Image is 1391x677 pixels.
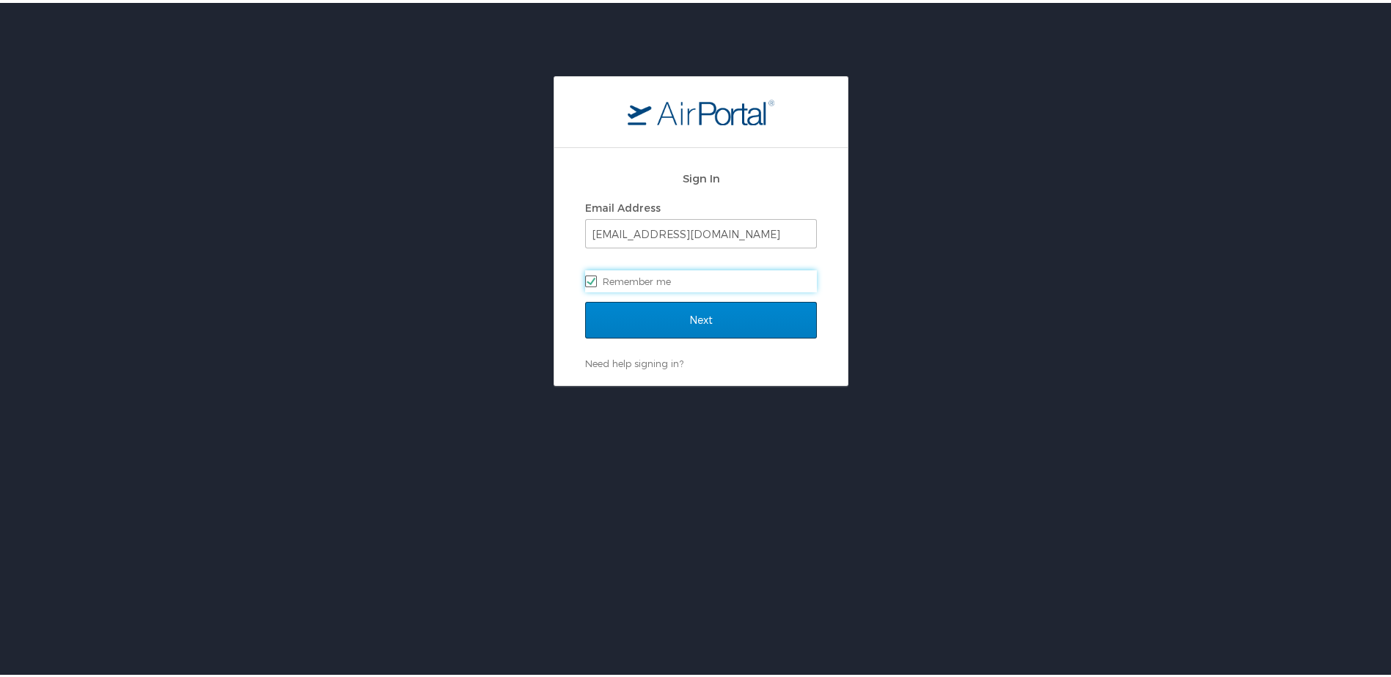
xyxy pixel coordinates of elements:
[585,299,817,336] input: Next
[628,96,774,122] img: logo
[585,355,683,366] a: Need help signing in?
[585,199,661,211] label: Email Address
[585,167,817,184] h2: Sign In
[585,267,817,289] label: Remember me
